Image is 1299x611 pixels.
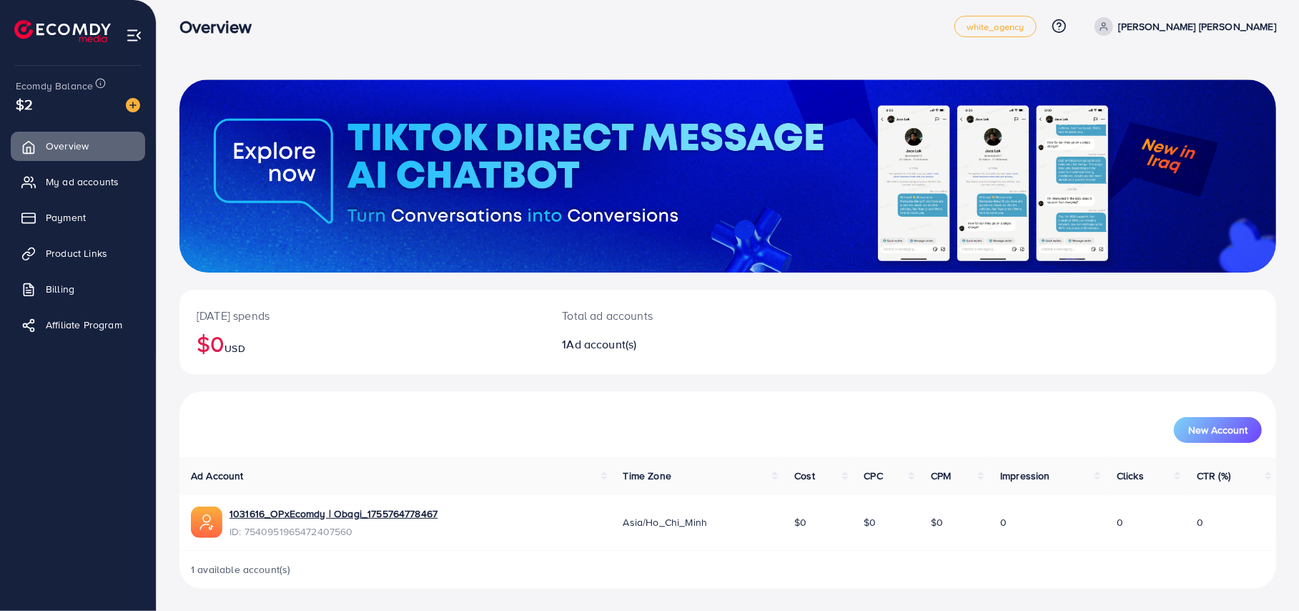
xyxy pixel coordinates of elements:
span: 1 available account(s) [191,562,291,577]
p: Total ad accounts [562,307,802,324]
a: Product Links [11,239,145,268]
h2: 1 [562,338,802,351]
span: Time Zone [623,469,671,483]
span: Ecomdy Balance [16,79,93,93]
button: New Account [1174,417,1262,443]
span: CPC [864,469,883,483]
span: Asia/Ho_Chi_Minh [623,515,708,529]
span: USD [224,341,245,356]
span: My ad accounts [46,175,119,189]
span: $0 [864,515,876,529]
span: Ad account(s) [567,336,637,352]
p: [DATE] spends [197,307,528,324]
h2: $0 [197,330,528,357]
span: Clicks [1117,469,1144,483]
span: CPM [931,469,951,483]
span: Affiliate Program [46,318,122,332]
span: $0 [931,515,943,529]
span: Impression [1000,469,1050,483]
img: ic-ads-acc.e4c84228.svg [191,507,222,538]
span: $0 [794,515,806,529]
a: [PERSON_NAME] [PERSON_NAME] [1089,17,1276,36]
span: white_agency [967,22,1024,31]
span: Overview [46,139,89,153]
img: logo [14,20,111,42]
p: [PERSON_NAME] [PERSON_NAME] [1119,18,1276,35]
span: Product Links [46,246,107,260]
a: 1031616_OPxEcomdy | Obagi_1755764778467 [229,507,438,521]
span: New Account [1188,425,1248,435]
a: Overview [11,132,145,160]
img: menu [126,27,142,44]
span: 0 [1197,515,1203,529]
h3: Overview [179,16,263,37]
span: Billing [46,282,74,296]
span: $2 [16,94,33,114]
a: Affiliate Program [11,311,145,339]
span: Cost [794,469,815,483]
a: Billing [11,275,145,303]
span: Ad Account [191,469,244,483]
a: white_agency [954,16,1037,37]
iframe: Chat [1238,547,1288,600]
span: 0 [1117,515,1123,529]
span: ID: 7540951965472407560 [229,524,438,539]
img: image [126,98,140,112]
span: 0 [1000,515,1007,529]
span: CTR (%) [1197,469,1230,483]
a: Payment [11,203,145,232]
span: Payment [46,210,86,225]
a: My ad accounts [11,167,145,196]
